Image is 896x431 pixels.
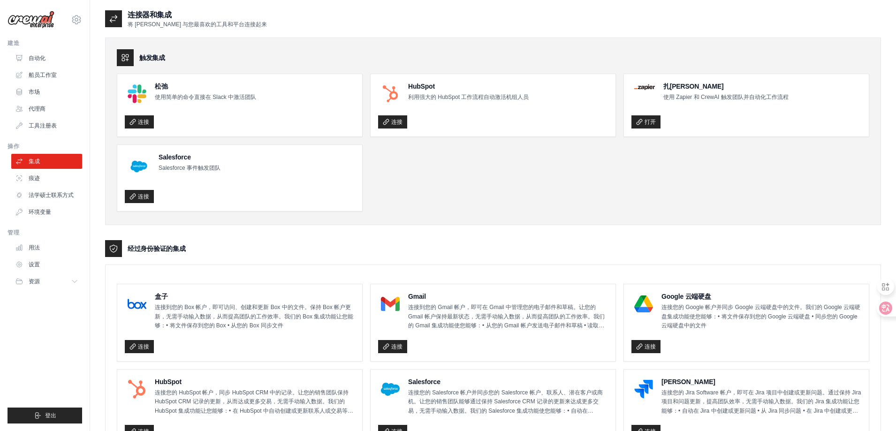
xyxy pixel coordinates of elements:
font: 连接您的 Google 帐户并同步 Google 云端硬盘中的文件。我们的 Google 云端硬盘集成功能使您能够：• 将文件保存到您的 Google 云端硬盘 • 同步您的 Google 云端... [661,304,860,329]
font: 用法 [29,244,40,251]
font: 盒子 [155,293,168,300]
button: 登出 [8,408,82,423]
img: Google Drive 徽标 [634,295,653,313]
font: 扎[PERSON_NAME] [663,83,724,90]
img: Salesforce 徽标 [128,155,150,178]
font: [PERSON_NAME] [661,378,715,386]
img: Salesforce 徽标 [381,380,400,399]
img: Gmail 徽标 [381,295,400,313]
font: 痕迹 [29,175,40,181]
button: 资源 [11,274,82,289]
font: Gmail [408,293,426,300]
font: 连接 [391,119,402,125]
a: 痕迹 [11,171,82,186]
font: 连接到您的 Box 帐户，即可访问、创建和更新 Box 中的文件。保持 Box 帐户更新，无需手动输入数据，从而提高团队的工作效率。我们的 Box 集成功能让您能够：• 将文件保存到您的 Box... [155,304,353,329]
a: 市场 [11,84,82,99]
img: Slack 徽标 [128,84,146,103]
font: 操作 [8,143,19,150]
font: 法学硕士联系方式 [29,192,74,198]
font: 代理商 [29,106,46,112]
a: 打开 [631,115,661,129]
font: 设置 [29,261,40,268]
font: 登出 [45,412,56,419]
font: HubSpot [408,83,435,90]
img: HubSpot 徽标 [128,380,146,399]
font: 市场 [29,89,40,95]
a: 环境变量 [11,204,82,219]
font: Salesforce [408,378,440,386]
a: 设置 [11,257,82,272]
font: 环境变量 [29,209,51,215]
a: 自动化 [11,51,82,66]
font: 触发集成 [139,54,165,61]
font: 资源 [29,278,40,285]
font: 集成 [29,158,40,165]
font: 利用强大的 HubSpot 工作流程自动激活机组人员 [408,94,529,100]
font: 连接 [645,343,656,350]
a: 代理商 [11,101,82,116]
img: 标识 [8,11,54,29]
img: Jira 徽标 [634,380,653,399]
font: 工具注册表 [29,122,57,129]
a: 集成 [11,154,82,169]
font: 自动化 [29,55,46,61]
font: 使用 Zapier 和 CrewAI 触发团队并自动化工作流程 [663,94,789,100]
font: Salesforce [159,153,191,161]
font: 连接您的 Jira Software 帐户，即可在 Jira 项目中创建或更新问题。通过保持 Jira 项目和问题更新，提高团队效率，无需手动输入数据。我们的 Jira 集成功能让您能够：• 自... [661,389,861,423]
font: 连接器和集成 [128,11,172,19]
font: 建造 [8,40,19,46]
a: 连接 [378,115,407,129]
font: 松弛 [155,83,168,90]
font: Salesforce 事件触发团队 [159,165,220,171]
font: 管理 [8,229,19,236]
a: 连接 [125,190,154,203]
font: 连接 [138,119,149,125]
img: Zapier 徽标 [634,84,655,90]
font: Google 云端硬盘 [661,293,711,300]
font: HubSpot [155,378,182,386]
font: 使用简单的命令直接在 Slack 中激活团队 [155,94,256,100]
font: 连接您的 HubSpot 帐户，同步 HubSpot CRM 中的记录。让您的销售团队保持 HubSpot CRM 记录的更新，从而达成更多交易，无需手动输入数据。我们的 HubSpot 集成功... [155,389,353,423]
img: HubSpot 徽标 [381,84,400,103]
img: 盒子标志 [128,295,146,313]
a: 连接 [125,115,154,129]
a: 工具注册表 [11,118,82,133]
font: 连接到您的 Gmail 帐户，即可在 Gmail 中管理您的电子邮件和草稿。让您的 Gmail 帐户保持最新状态，无需手动输入数据，从而提高团队的工作效率。我们的 Gmail 集成功能使您能够：... [408,304,607,347]
font: 船员工作室 [29,72,57,78]
a: 法学硕士联系方式 [11,188,82,203]
font: 将 [PERSON_NAME] 与您最喜欢的工具和平台连接起来 [128,21,267,28]
font: 经过身份验证的集成 [128,245,185,252]
a: 船员工作室 [11,68,82,83]
font: 连接 [138,193,149,200]
font: 连接 [391,343,402,350]
font: 连接 [138,343,149,350]
font: 打开 [645,119,656,125]
a: 用法 [11,240,82,255]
